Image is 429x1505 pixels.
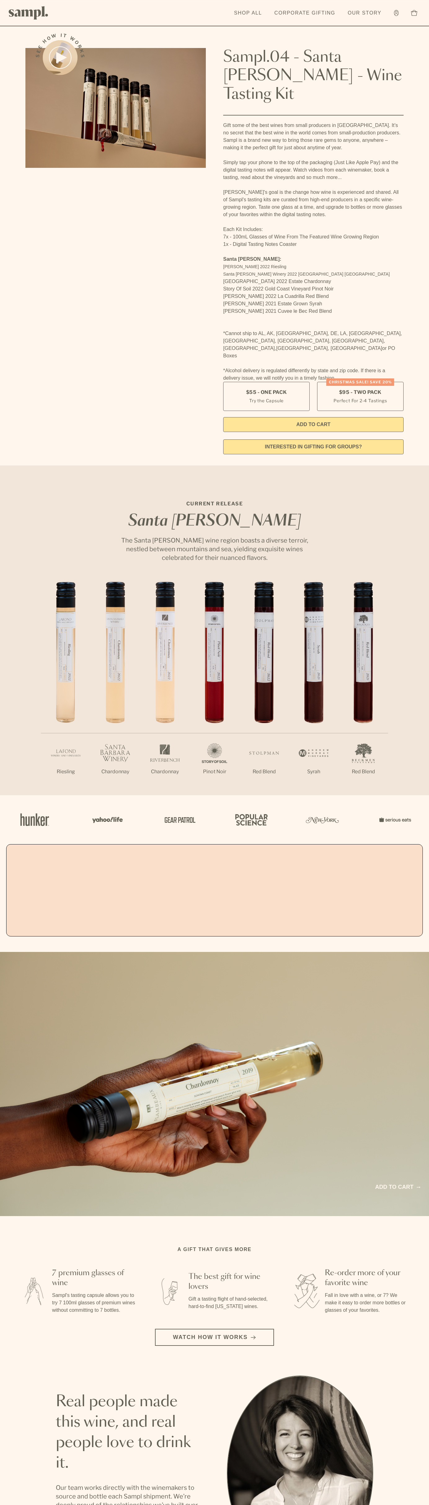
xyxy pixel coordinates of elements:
span: Santa [PERSON_NAME] Winery 2022 [GEOGRAPHIC_DATA] [GEOGRAPHIC_DATA] [223,272,390,277]
h2: Real people made this wine, and real people love to drink it. [56,1392,202,1473]
h1: Sampl.04 - Santa [PERSON_NAME] - Wine Tasting Kit [223,48,404,104]
span: $55 - One Pack [246,389,287,396]
button: See how it works [43,40,77,75]
p: Gift a tasting flight of hand-selected, hard-to-find [US_STATE] wines. [188,1295,273,1310]
li: Story Of Soil 2022 Gold Coast Vineyard Pinot Noir [223,285,404,293]
p: The Santa [PERSON_NAME] wine region boasts a diverse terroir, nestled between mountains and sea, ... [115,536,314,562]
h3: The best gift for wine lovers [188,1272,273,1292]
a: Our Story [345,6,385,20]
small: Try the Capsule [249,397,284,404]
p: CURRENT RELEASE [115,500,314,508]
p: Fall in love with a wine, or 7? We make it easy to order more bottles or glasses of your favorites. [325,1292,409,1314]
span: $95 - Two Pack [339,389,382,396]
p: Syrah [289,768,338,775]
img: Artboard_4_28b4d326-c26e-48f9-9c80-911f17d6414e_x450.png [232,806,269,833]
p: Sampl's tasting capsule allows you to try 7 100ml glasses of premium wines without committing to ... [52,1292,136,1314]
li: [PERSON_NAME] 2021 Estate Grown Syrah [223,300,404,308]
li: [PERSON_NAME] 2022 La Cuadrilla Red Blend [223,293,404,300]
p: Red Blend [239,768,289,775]
a: Shop All [231,6,265,20]
li: 7 / 7 [338,582,388,795]
em: Santa [PERSON_NAME] [128,514,301,529]
h3: Re-order more of your favorite wine [325,1268,409,1288]
small: Perfect For 2-4 Tastings [334,397,387,404]
a: Corporate Gifting [271,6,338,20]
p: Red Blend [338,768,388,775]
li: 5 / 7 [239,582,289,795]
div: Christmas SALE! Save 20% [326,378,394,386]
a: interested in gifting for groups? [223,439,404,454]
a: Add to cart [375,1183,420,1191]
p: Chardonnay [140,768,190,775]
div: Gift some of the best wines from small producers in [GEOGRAPHIC_DATA]. It’s no secret that the be... [223,122,404,382]
img: Artboard_6_04f9a106-072f-468a-bdd7-f11783b05722_x450.png [88,806,125,833]
img: Artboard_5_7fdae55a-36fd-43f7-8bfd-f74a06a2878e_x450.png [160,806,197,833]
img: Artboard_1_c8cd28af-0030-4af1-819c-248e302c7f06_x450.png [16,806,53,833]
strong: Santa [PERSON_NAME]: [223,256,281,262]
span: [PERSON_NAME] 2022 Riesling [223,264,286,269]
li: 4 / 7 [190,582,239,795]
h3: 7 premium glasses of wine [52,1268,136,1288]
img: Sampl.04 - Santa Barbara - Wine Tasting Kit [25,48,206,168]
img: Sampl logo [9,6,48,20]
p: Chardonnay [91,768,140,775]
p: Pinot Noir [190,768,239,775]
h2: A gift that gives more [178,1246,252,1253]
li: [GEOGRAPHIC_DATA] 2022 Estate Chardonnay [223,278,404,285]
li: 2 / 7 [91,582,140,795]
span: , [275,346,276,351]
li: 3 / 7 [140,582,190,795]
span: [GEOGRAPHIC_DATA], [GEOGRAPHIC_DATA] [276,346,382,351]
button: Watch how it works [155,1329,274,1346]
p: Riesling [41,768,91,775]
li: [PERSON_NAME] 2021 Cuvee le Bec Red Blend [223,308,404,315]
button: Add to Cart [223,417,404,432]
li: 1 / 7 [41,582,91,795]
img: Artboard_3_0b291449-6e8c-4d07-b2c2-3f3601a19cd1_x450.png [304,806,341,833]
li: 6 / 7 [289,582,338,795]
img: Artboard_7_5b34974b-f019-449e-91fb-745f8d0877ee_x450.png [376,806,413,833]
